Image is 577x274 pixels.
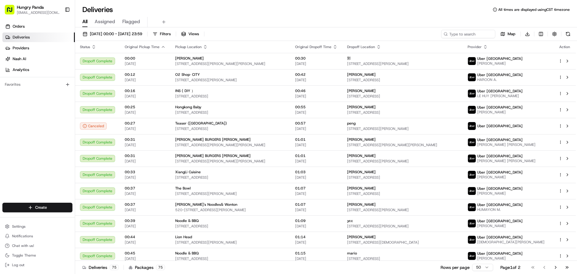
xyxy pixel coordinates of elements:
[477,256,523,261] span: [PERSON_NAME]
[477,207,523,212] span: HUMAYION M.
[125,143,166,147] span: [DATE]
[295,202,337,207] span: 01:07
[175,191,285,196] span: [STREET_ADDRESS][PERSON_NAME]
[80,122,107,130] button: Canceled
[347,78,458,82] span: [STREET_ADDRESS]
[12,263,24,267] span: Log out
[295,170,337,174] span: 01:03
[175,94,285,99] span: [STREET_ADDRESS]
[468,203,476,211] img: uber-new-logo.jpeg
[125,105,166,109] span: 00:25
[295,121,337,126] span: 00:57
[295,235,337,239] span: 01:14
[441,30,495,38] input: Type to search
[82,264,119,270] div: Deliveries
[295,175,337,180] span: [DATE]
[295,208,337,212] span: [DATE]
[468,73,476,81] img: uber-new-logo.jpeg
[441,264,470,270] p: Rows per page
[125,153,166,158] span: 00:31
[477,110,523,115] span: [PERSON_NAME]
[347,224,458,229] span: [STREET_ADDRESS][PERSON_NAME]
[13,24,25,29] span: Orders
[35,205,47,210] span: Create
[12,243,34,248] span: Chat with us!
[125,235,166,239] span: 00:44
[477,124,523,128] span: Uber [GEOGRAPHIC_DATA]
[2,261,72,269] button: Log out
[347,94,458,99] span: [STREET_ADDRESS]
[295,256,337,261] span: [DATE]
[175,202,237,207] span: [PERSON_NAME]'s Noodles& Wonton
[347,218,353,223] span: ycc
[82,18,87,25] span: All
[477,61,523,66] span: [PERSON_NAME]
[295,224,337,229] span: [DATE]
[175,88,195,93] span: INS ( DIY ）
[13,56,26,62] span: Nash AI
[295,105,337,109] span: 00:55
[347,72,376,77] span: [PERSON_NAME]
[477,223,523,228] span: [PERSON_NAME]
[564,30,572,38] button: Refresh
[347,240,458,245] span: [STREET_ADDRESS][DEMOGRAPHIC_DATA]
[347,235,376,239] span: [PERSON_NAME]
[295,186,337,191] span: 01:07
[468,45,482,49] span: Provider
[122,18,140,25] span: Flagged
[175,45,202,49] span: Pickup Location
[477,105,523,110] span: Uber [GEOGRAPHIC_DATA]
[347,143,458,147] span: [STREET_ADDRESS][PERSON_NAME][PERSON_NAME]
[175,121,227,126] span: Teaser ([GEOGRAPHIC_DATA])
[125,61,166,66] span: [DATE]
[295,78,337,82] span: [DATE]
[175,153,251,158] span: [PERSON_NAME] BURGERS [PERSON_NAME]
[188,31,199,37] span: Views
[295,191,337,196] span: [DATE]
[477,235,523,240] span: Uber [GEOGRAPHIC_DATA]
[125,218,166,223] span: 00:39
[295,56,337,61] span: 00:30
[347,56,351,61] span: 郭
[125,45,160,49] span: Original Pickup Time
[13,45,29,51] span: Providers
[175,78,285,82] span: [STREET_ADDRESS][PERSON_NAME]
[347,170,376,174] span: [PERSON_NAME]
[468,155,476,162] img: uber-new-logo.jpeg
[17,10,60,15] button: [EMAIL_ADDRESS][DOMAIN_NAME]
[295,94,337,99] span: [DATE]
[508,31,515,37] span: Map
[175,159,285,164] span: [STREET_ADDRESS][PERSON_NAME][PERSON_NAME]
[477,251,523,256] span: Uber [GEOGRAPHIC_DATA]
[295,88,337,93] span: 00:46
[2,54,75,64] a: Nash AI
[347,137,376,142] span: [PERSON_NAME]
[295,45,331,49] span: Original Dropoff Time
[125,159,166,164] span: [DATE]
[347,61,458,66] span: [STREET_ADDRESS][PERSON_NAME]
[295,110,337,115] span: [DATE]
[477,219,523,223] span: Uber [GEOGRAPHIC_DATA]
[468,187,476,195] img: uber-new-logo.jpeg
[175,208,285,212] span: 520-[STREET_ADDRESS][PERSON_NAME]
[95,18,115,25] span: Assigned
[295,251,337,256] span: 01:15
[175,251,199,256] span: Noodle & BBQ
[500,264,521,270] div: Page 1 of 2
[295,143,337,147] span: [DATE]
[498,30,518,38] button: Map
[295,153,337,158] span: 01:01
[125,256,166,261] span: [DATE]
[125,110,166,115] span: [DATE]
[175,137,251,142] span: [PERSON_NAME] BURGERS [PERSON_NAME]
[110,265,119,270] div: 75
[2,32,75,42] a: Deliveries
[347,256,458,261] span: [STREET_ADDRESS]
[2,65,75,75] a: Analytics
[125,224,166,229] span: [DATE]
[477,202,523,207] span: Uber [GEOGRAPHIC_DATA]
[90,31,142,37] span: [DATE] 00:00 - [DATE] 23:59
[125,137,166,142] span: 00:31
[295,218,337,223] span: 01:09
